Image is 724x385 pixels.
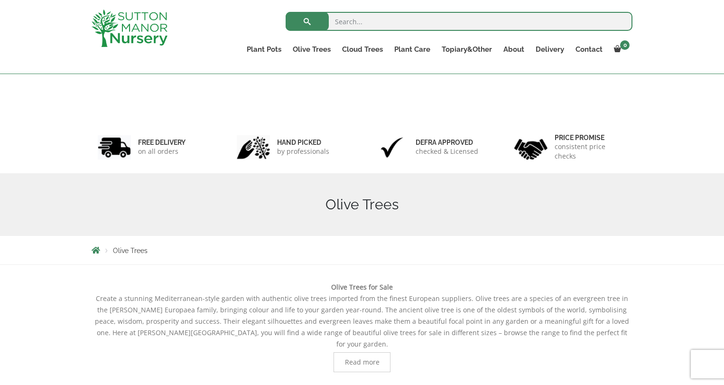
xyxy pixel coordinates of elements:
[92,196,632,213] h1: Olive Trees
[514,133,548,162] img: 4.jpg
[241,43,287,56] a: Plant Pots
[555,133,627,142] h6: Price promise
[416,147,478,156] p: checked & Licensed
[98,135,131,160] img: 1.jpg
[570,43,608,56] a: Contact
[92,282,632,372] div: Create a stunning Mediterranean-style garden with authentic olive trees imported from the finest ...
[138,147,186,156] p: on all orders
[530,43,570,56] a: Delivery
[138,138,186,147] h6: FREE DELIVERY
[608,43,632,56] a: 0
[416,138,478,147] h6: Defra approved
[498,43,530,56] a: About
[375,135,408,160] img: 3.jpg
[92,9,167,47] img: logo
[336,43,389,56] a: Cloud Trees
[345,359,380,366] span: Read more
[286,12,632,31] input: Search...
[237,135,270,160] img: 2.jpg
[620,40,630,50] span: 0
[287,43,336,56] a: Olive Trees
[277,147,329,156] p: by professionals
[113,247,148,254] span: Olive Trees
[92,246,632,254] nav: Breadcrumbs
[331,282,393,291] b: Olive Trees for Sale
[389,43,436,56] a: Plant Care
[277,138,329,147] h6: hand picked
[436,43,498,56] a: Topiary&Other
[555,142,627,161] p: consistent price checks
